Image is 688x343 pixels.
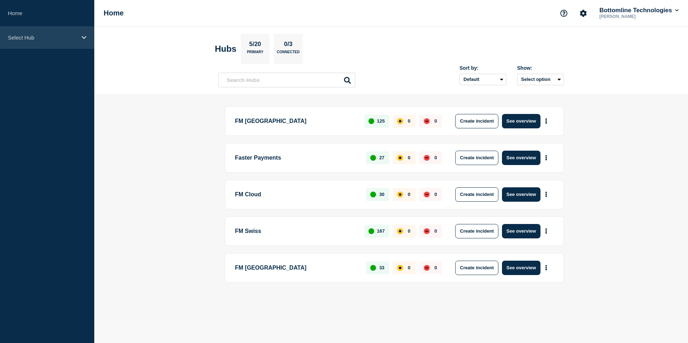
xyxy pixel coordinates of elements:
[379,192,384,197] p: 30
[235,187,358,202] p: FM Cloud
[235,261,358,275] p: FM [GEOGRAPHIC_DATA]
[408,265,410,270] p: 0
[542,151,551,164] button: More actions
[542,188,551,201] button: More actions
[556,6,571,21] button: Support
[397,155,403,161] div: affected
[379,155,384,160] p: 27
[235,151,358,165] p: Faster Payments
[215,44,236,54] h2: Hubs
[408,192,410,197] p: 0
[434,192,437,197] p: 0
[408,155,410,160] p: 0
[455,261,498,275] button: Create incident
[370,155,376,161] div: up
[424,118,430,124] div: down
[434,228,437,234] p: 0
[368,118,374,124] div: up
[424,228,430,234] div: down
[434,265,437,270] p: 0
[502,151,540,165] button: See overview
[397,228,403,234] div: affected
[502,261,540,275] button: See overview
[434,155,437,160] p: 0
[460,65,506,71] div: Sort by:
[460,74,506,85] select: Sort by
[542,114,551,128] button: More actions
[455,114,498,128] button: Create incident
[502,114,540,128] button: See overview
[235,224,356,238] p: FM Swiss
[502,187,540,202] button: See overview
[247,50,263,58] p: Primary
[434,118,437,124] p: 0
[424,192,430,197] div: down
[377,228,385,234] p: 167
[235,114,356,128] p: FM [GEOGRAPHIC_DATA]
[397,265,403,271] div: affected
[408,228,410,234] p: 0
[408,118,410,124] p: 0
[377,118,385,124] p: 125
[598,14,673,19] p: [PERSON_NAME]
[576,6,591,21] button: Account settings
[542,261,551,274] button: More actions
[455,224,498,238] button: Create incident
[218,73,355,87] input: Search Hubs
[455,187,498,202] button: Create incident
[517,74,564,85] button: Select option
[379,265,384,270] p: 33
[370,265,376,271] div: up
[397,118,403,124] div: affected
[397,192,403,197] div: affected
[598,7,680,14] button: Bottomline Technologies
[370,192,376,197] div: up
[424,265,430,271] div: down
[424,155,430,161] div: down
[277,50,299,58] p: Connected
[455,151,498,165] button: Create incident
[246,41,264,50] p: 5/20
[517,65,564,71] div: Show:
[104,9,124,17] h1: Home
[502,224,540,238] button: See overview
[281,41,295,50] p: 0/3
[368,228,374,234] div: up
[542,224,551,238] button: More actions
[8,35,77,41] p: Select Hub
